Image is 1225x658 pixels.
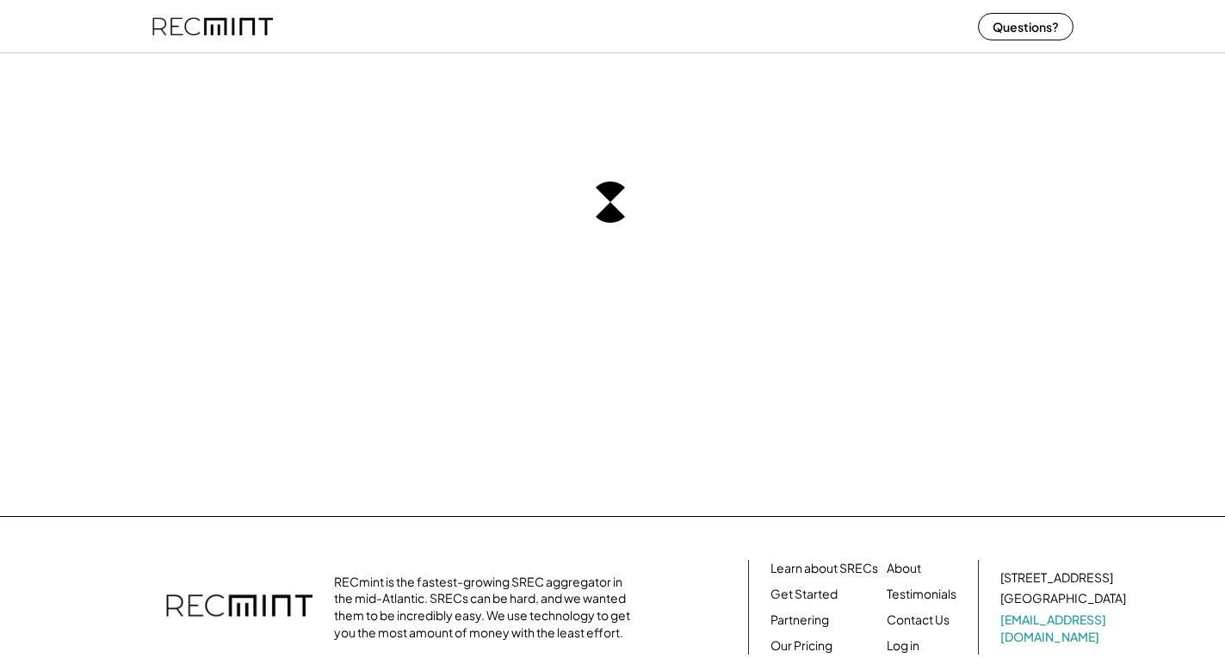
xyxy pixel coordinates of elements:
a: Testimonials [887,586,956,603]
a: Contact Us [887,612,950,629]
a: Log in [887,637,919,655]
a: [EMAIL_ADDRESS][DOMAIN_NAME] [1000,612,1129,645]
a: Get Started [770,586,838,603]
img: recmint-logotype%403x.png [166,577,312,637]
a: Our Pricing [770,637,832,655]
div: RECmint is the fastest-growing SREC aggregator in the mid-Atlantic. SRECs can be hard, and we wan... [334,574,640,641]
a: Partnering [770,612,829,629]
a: Learn about SRECs [770,560,878,577]
div: [STREET_ADDRESS] [1000,569,1113,587]
img: recmint-logotype%403x%20%281%29.jpeg [152,3,273,49]
a: About [887,560,921,577]
div: [GEOGRAPHIC_DATA] [1000,590,1126,607]
button: Questions? [978,13,1073,40]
